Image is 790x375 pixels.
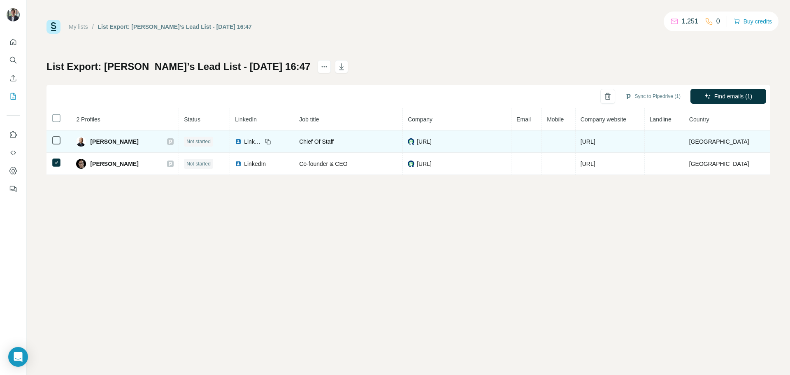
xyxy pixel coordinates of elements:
[235,138,242,145] img: LinkedIn logo
[90,137,138,146] span: [PERSON_NAME]
[408,161,414,167] img: company-logo
[76,137,86,147] img: Avatar
[682,16,698,26] p: 1,251
[689,116,709,123] span: Country
[318,60,331,73] button: actions
[299,138,334,145] span: Chief Of Staff
[690,89,766,104] button: Find emails (1)
[76,159,86,169] img: Avatar
[7,53,20,68] button: Search
[7,35,20,49] button: Quick start
[7,89,20,104] button: My lists
[244,160,266,168] span: LinkedIn
[619,90,686,102] button: Sync to Pipedrive (1)
[186,138,211,145] span: Not started
[7,8,20,21] img: Avatar
[547,116,564,123] span: Mobile
[7,182,20,196] button: Feedback
[90,160,138,168] span: [PERSON_NAME]
[7,71,20,86] button: Enrich CSV
[299,161,348,167] span: Co-founder & CEO
[581,116,626,123] span: Company website
[716,16,720,26] p: 0
[417,137,432,146] span: [URL]
[235,161,242,167] img: LinkedIn logo
[244,137,262,146] span: LinkedIn
[581,138,595,145] span: [URL]
[689,138,749,145] span: [GEOGRAPHIC_DATA]
[734,16,772,27] button: Buy credits
[235,116,257,123] span: LinkedIn
[650,116,671,123] span: Landline
[689,161,749,167] span: [GEOGRAPHIC_DATA]
[69,23,88,30] a: My lists
[7,127,20,142] button: Use Surfe on LinkedIn
[186,160,211,168] span: Not started
[7,163,20,178] button: Dashboard
[8,347,28,367] div: Open Intercom Messenger
[714,92,753,100] span: Find emails (1)
[581,161,595,167] span: [URL]
[408,138,414,145] img: company-logo
[46,60,310,73] h1: List Export: [PERSON_NAME]’s Lead List - [DATE] 16:47
[408,116,432,123] span: Company
[98,23,252,31] div: List Export: [PERSON_NAME]’s Lead List - [DATE] 16:47
[417,160,432,168] span: [URL]
[7,145,20,160] button: Use Surfe API
[299,116,319,123] span: Job title
[184,116,200,123] span: Status
[46,20,60,34] img: Surfe Logo
[92,23,94,31] li: /
[516,116,531,123] span: Email
[76,116,100,123] span: 2 Profiles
